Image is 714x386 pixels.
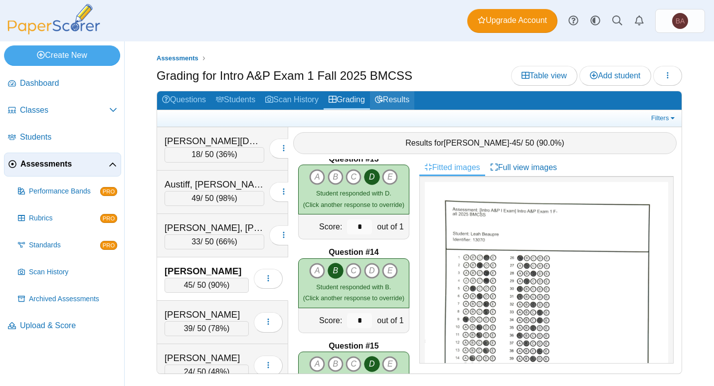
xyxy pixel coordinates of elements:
[649,113,679,123] a: Filters
[184,281,193,289] span: 45
[211,281,227,289] span: 90%
[14,260,121,284] a: Scan History
[329,247,378,258] b: Question #14
[29,240,100,250] span: Standards
[522,71,567,80] span: Table view
[165,234,264,249] div: / 50 ( )
[370,91,414,110] a: Results
[309,169,325,185] i: A
[4,72,121,96] a: Dashboard
[14,287,121,311] a: Archived Assessments
[20,78,117,89] span: Dashboard
[293,132,677,154] div: Results for - / 50 ( )
[191,194,200,202] span: 49
[4,45,120,65] a: Create New
[14,206,121,230] a: Rubrics PRO
[260,91,324,110] a: Scan History
[184,368,193,376] span: 24
[374,308,408,333] div: out of 1
[29,267,117,277] span: Scan History
[165,321,249,336] div: / 50 ( )
[324,91,370,110] a: Grading
[165,265,249,278] div: [PERSON_NAME]
[4,153,121,177] a: Assessments
[328,263,344,279] i: B
[20,320,117,331] span: Upload & Score
[20,132,117,143] span: Students
[165,221,264,234] div: [PERSON_NAME], [PERSON_NAME]
[346,263,361,279] i: C
[328,169,344,185] i: B
[329,341,378,352] b: Question #15
[299,214,345,239] div: Score:
[154,52,201,65] a: Assessments
[211,324,227,333] span: 78%
[165,278,249,293] div: / 50 ( )
[364,356,380,372] i: D
[20,159,109,170] span: Assessments
[4,314,121,338] a: Upload & Score
[29,213,100,223] span: Rubrics
[4,27,104,36] a: PaperScorer
[382,356,398,372] i: E
[29,187,100,196] span: Performance Bands
[676,17,685,24] span: Brent Adams
[309,263,325,279] i: A
[478,15,547,26] span: Upgrade Account
[655,9,705,33] a: Brent Adams
[444,139,510,147] span: [PERSON_NAME]
[100,241,117,250] span: PRO
[165,308,249,321] div: [PERSON_NAME]
[374,214,408,239] div: out of 1
[218,237,234,246] span: 66%
[672,13,688,29] span: Brent Adams
[211,91,260,110] a: Students
[184,324,193,333] span: 39
[165,191,264,206] div: / 50 ( )
[211,368,227,376] span: 48%
[191,150,200,159] span: 18
[165,352,249,365] div: [PERSON_NAME]
[579,66,651,86] a: Add student
[590,71,640,80] span: Add student
[512,139,521,147] span: 45
[329,154,378,165] b: Question #13
[382,169,398,185] i: E
[165,135,264,148] div: [PERSON_NAME][DEMOGRAPHIC_DATA]
[20,105,109,116] span: Classes
[14,180,121,203] a: Performance Bands PRO
[100,187,117,196] span: PRO
[485,159,562,176] a: Full view images
[328,356,344,372] i: B
[382,263,398,279] i: E
[511,66,577,86] a: Table view
[346,356,361,372] i: C
[157,91,211,110] a: Questions
[29,294,117,304] span: Archived Assessments
[4,4,104,34] img: PaperScorer
[4,99,121,123] a: Classes
[419,159,485,176] a: Fitted images
[539,139,561,147] span: 90.0%
[4,126,121,150] a: Students
[14,233,121,257] a: Standards PRO
[191,237,200,246] span: 33
[100,214,117,223] span: PRO
[165,147,264,162] div: / 50 ( )
[299,308,345,333] div: Score:
[346,169,361,185] i: C
[309,356,325,372] i: A
[316,283,391,291] span: Student responded with B.
[157,67,412,84] h1: Grading for Intro A&P Exam 1 Fall 2025 BMCSS
[165,365,249,380] div: / 50 ( )
[364,263,380,279] i: D
[218,150,234,159] span: 36%
[303,190,404,208] small: (Click another response to override)
[165,178,264,191] div: Austiff, [PERSON_NAME]
[316,190,391,197] span: Student responded with D.
[303,283,404,302] small: (Click another response to override)
[467,9,557,33] a: Upgrade Account
[218,194,234,202] span: 98%
[157,54,198,62] span: Assessments
[628,10,650,32] a: Alerts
